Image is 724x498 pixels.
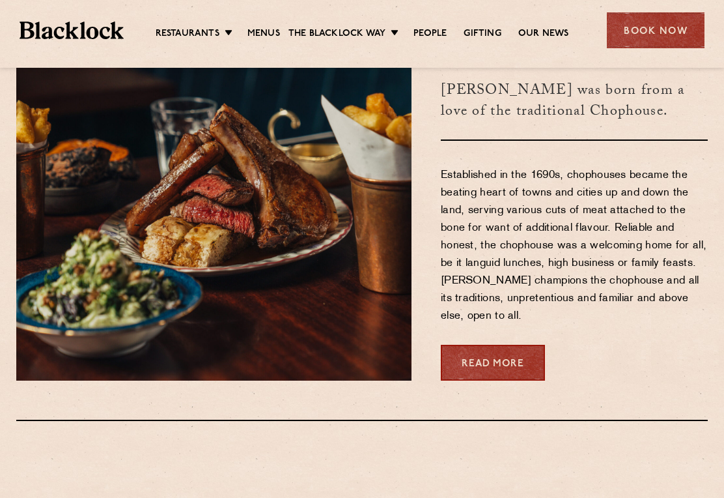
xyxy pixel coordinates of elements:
a: Our News [518,27,569,40]
img: May25-Blacklock-AllIn-00417-scaled-e1752246198448.jpg [16,8,411,381]
a: Menus [247,27,280,40]
a: The Blacklock Way [288,27,385,40]
p: Established in the 1690s, chophouses became the beating heart of towns and cities up and down the... [441,167,708,325]
h3: [PERSON_NAME] was born from a love of the traditional Chophouse. [441,61,708,141]
a: Gifting [464,27,501,40]
div: Book Now [607,12,704,48]
img: BL_Textured_Logo-footer-cropped.svg [20,22,124,39]
a: Restaurants [156,27,219,40]
a: Read More [441,345,545,381]
a: People [413,27,447,40]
